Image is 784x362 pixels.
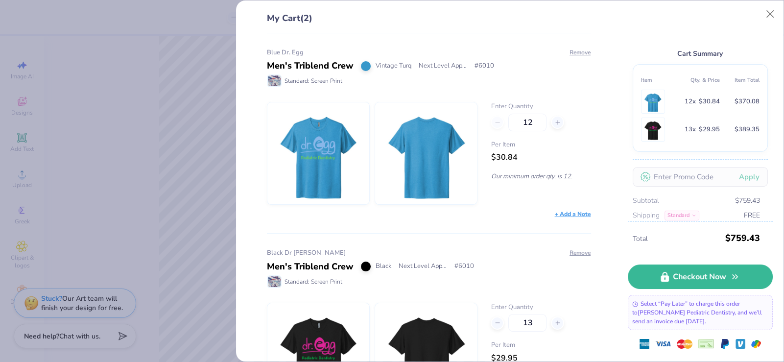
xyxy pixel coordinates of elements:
[677,336,692,352] img: master-card
[720,72,760,88] th: Item Total
[267,12,591,33] div: My Cart (2)
[640,339,649,349] img: express
[454,262,474,271] span: # 6010
[720,339,730,349] img: Paypal
[475,61,494,71] span: # 6010
[267,48,591,58] div: Blue Dr. Egg
[685,124,696,135] span: 13 x
[751,339,761,349] img: GPay
[699,124,720,135] span: $29.95
[491,102,591,112] label: Enter Quantity
[399,262,448,271] span: Next Level Apparel
[633,210,660,221] span: Shipping
[655,336,671,352] img: visa
[633,195,659,206] span: Subtotal
[736,339,745,349] img: Venmo
[267,59,354,72] div: Men's Triblend Crew
[285,76,342,85] span: Standard: Screen Print
[735,124,760,135] span: $389.35
[491,340,591,350] span: Per Item
[276,102,360,204] img: Next Level Apparel 6010
[419,61,468,71] span: Next Level Apparel
[555,210,591,218] div: + Add a Note
[384,102,468,204] img: Next Level Apparel 6010
[376,61,411,71] span: Vintage Turq
[735,96,760,107] span: $370.08
[267,260,354,273] div: Men's Triblend Crew
[285,277,342,286] span: Standard: Screen Print
[680,72,720,88] th: Qty. & Price
[569,248,591,257] button: Remove
[735,195,760,206] span: $759.43
[268,276,281,287] img: Standard: Screen Print
[569,48,591,57] button: Remove
[633,167,768,187] input: Enter Promo Code
[699,96,720,107] span: $30.84
[725,229,760,247] span: $759.43
[633,234,722,244] span: Total
[376,262,391,271] span: Black
[628,265,773,289] a: Checkout Now
[665,211,699,220] div: Standard
[685,96,696,107] span: 12 x
[628,295,773,330] div: Select “Pay Later” to charge this order to [PERSON_NAME] Pediatric Dentistry , and we’ll send an ...
[268,75,281,86] img: Standard: Screen Print
[491,140,591,150] span: Per Item
[508,114,546,131] input: – –
[643,118,663,141] img: Next Level Apparel 6010
[633,48,768,59] div: Cart Summary
[491,172,591,181] p: Our minimum order qty. is 12.
[744,210,760,221] span: FREE
[643,90,663,113] img: Next Level Apparel 6010
[508,314,546,332] input: – –
[641,72,681,88] th: Item
[491,303,591,313] label: Enter Quantity
[267,248,591,258] div: Black Dr [PERSON_NAME]
[698,339,714,349] img: cheque
[761,5,780,24] button: Close
[491,152,517,163] span: $30.84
